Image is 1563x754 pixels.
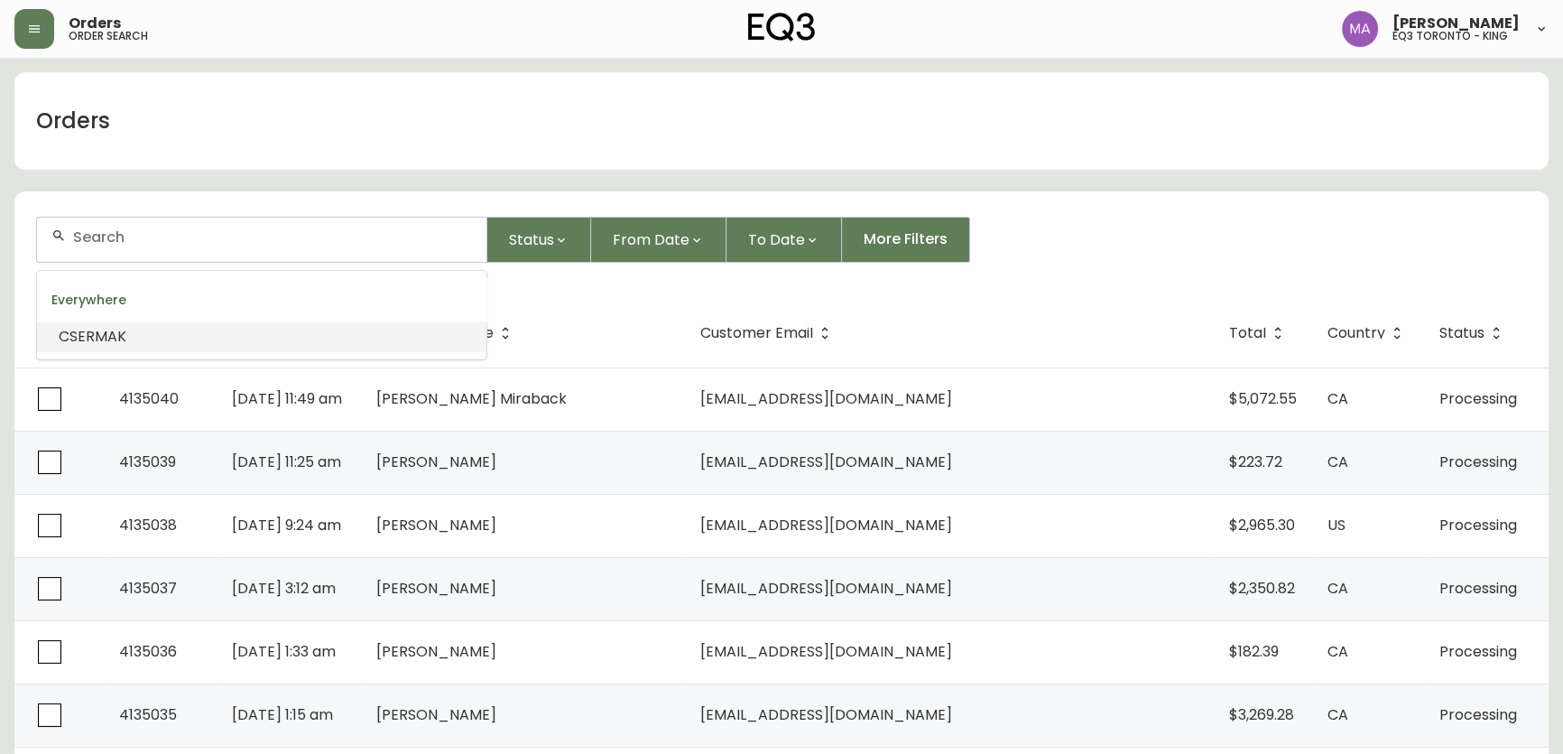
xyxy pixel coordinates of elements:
span: [PERSON_NAME] Miraback [376,388,567,409]
span: Processing [1439,641,1517,662]
span: 4135039 [119,451,176,472]
h1: Orders [36,106,110,136]
span: [EMAIL_ADDRESS][DOMAIN_NAME] [700,388,952,409]
span: Processing [1439,515,1517,535]
span: [PERSON_NAME] [376,641,496,662]
span: 4135037 [119,578,177,599]
span: [PERSON_NAME] [1392,16,1520,31]
img: 4f0989f25cbf85e7eb2537583095d61e [1342,11,1378,47]
button: Status [487,217,591,263]
span: [DATE] 11:25 am [232,451,341,472]
span: [DATE] 11:49 am [232,388,342,409]
span: Status [1439,328,1484,339]
span: Processing [1439,451,1517,472]
span: CA [1327,704,1348,725]
button: More Filters [842,217,970,263]
span: Country [1327,328,1385,339]
span: [EMAIL_ADDRESS][DOMAIN_NAME] [700,451,952,472]
span: 4135035 [119,704,177,725]
span: [EMAIL_ADDRESS][DOMAIN_NAME] [700,704,952,725]
span: 4135036 [119,641,177,662]
span: $3,269.28 [1229,704,1294,725]
span: Processing [1439,388,1517,409]
span: Orders [69,16,121,31]
span: [PERSON_NAME] [376,704,496,725]
span: $2,965.30 [1229,515,1295,535]
span: [EMAIL_ADDRESS][DOMAIN_NAME] [700,515,952,535]
button: To Date [726,217,842,263]
span: More Filters [864,229,948,249]
span: $2,350.82 [1229,578,1295,599]
span: Customer Email [700,325,837,341]
span: Status [1439,325,1508,341]
span: From Date [613,228,689,251]
span: CA [1327,451,1348,472]
span: $223.72 [1229,451,1282,472]
span: $182.39 [1229,641,1279,662]
span: Processing [1439,704,1517,725]
span: 4135040 [119,388,179,409]
span: $5,072.55 [1229,388,1297,409]
span: 4135038 [119,515,177,535]
span: Total [1229,328,1266,339]
h5: eq3 toronto - king [1392,31,1508,42]
span: CA [1327,641,1348,662]
span: [DATE] 1:33 am [232,641,336,662]
div: Everywhere [37,278,486,321]
span: CA [1327,578,1348,599]
img: logo [748,13,815,42]
span: Processing [1439,578,1517,599]
span: Customer Email [700,328,813,339]
button: From Date [591,217,726,263]
span: Status [509,228,554,251]
span: Country [1327,325,1409,341]
span: [DATE] 1:15 am [232,704,333,725]
span: [DATE] 3:12 am [232,578,336,599]
span: Total [1229,325,1290,341]
span: CSERMAK [59,326,126,347]
span: [PERSON_NAME] [376,515,496,535]
span: [EMAIL_ADDRESS][DOMAIN_NAME] [700,578,952,599]
span: CA [1327,388,1348,409]
span: [EMAIL_ADDRESS][DOMAIN_NAME] [700,641,952,662]
h5: order search [69,31,148,42]
span: US [1327,515,1346,535]
span: To Date [748,228,805,251]
span: [PERSON_NAME] [376,578,496,599]
span: [PERSON_NAME] [376,451,496,472]
span: [DATE] 9:24 am [232,515,341,535]
input: Search [73,228,472,246]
